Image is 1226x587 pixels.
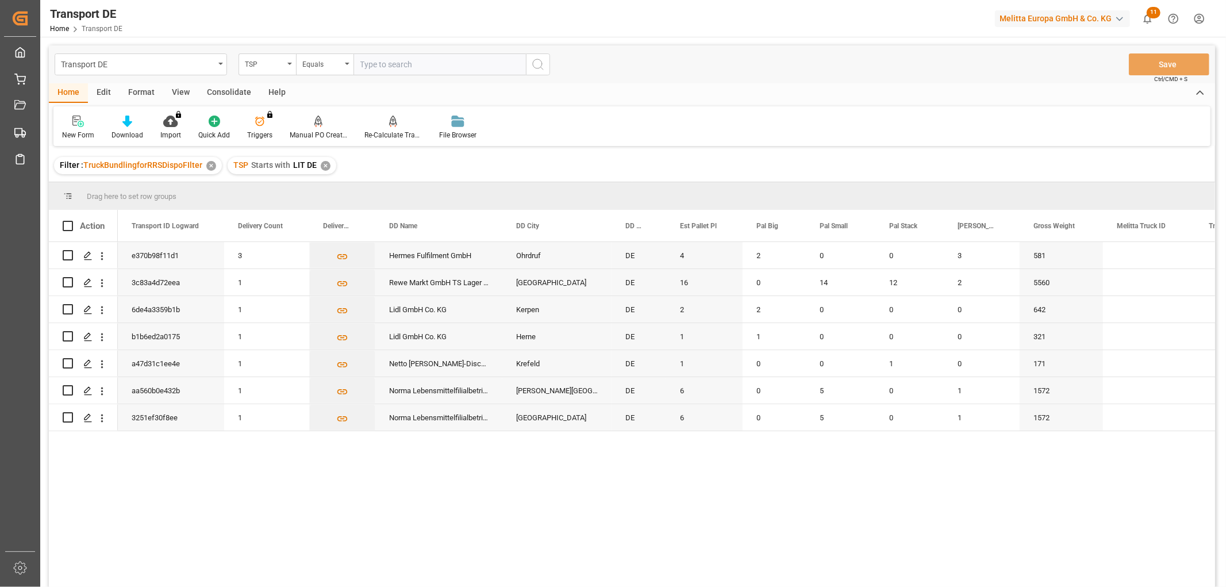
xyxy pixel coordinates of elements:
button: open menu [55,53,227,75]
div: 0 [944,323,1020,350]
span: TSP [233,160,248,170]
div: 171 [1020,350,1103,377]
div: 1 [666,350,743,377]
div: DE [612,377,666,404]
div: Home [49,83,88,103]
div: Hermes Fulfilment GmbH [375,242,502,268]
div: 0 [743,404,806,431]
div: TSP [245,56,284,70]
span: Pal Big [756,222,778,230]
div: 1 [224,350,309,377]
div: DE [612,269,666,296]
div: 0 [875,323,944,350]
div: 0 [806,350,875,377]
button: Save [1129,53,1209,75]
a: Home [50,25,69,33]
div: aa560b0e432b [118,377,224,404]
div: Re-Calculate Transport Costs [364,130,422,140]
div: DE [612,296,666,323]
div: 12 [875,269,944,296]
div: View [163,83,198,103]
div: 1572 [1020,404,1103,431]
div: 14 [806,269,875,296]
div: 3 [224,242,309,268]
div: Herne [502,323,612,350]
button: Melitta Europa GmbH & Co. KG [995,7,1135,29]
div: Transport DE [50,5,122,22]
button: Help Center [1160,6,1186,32]
div: 1 [944,404,1020,431]
div: Edit [88,83,120,103]
div: Lidl GmbH Co. KG [375,323,502,350]
div: Consolidate [198,83,260,103]
div: 0 [944,296,1020,323]
div: Help [260,83,294,103]
div: Press SPACE to select this row. [49,323,118,350]
div: 0 [806,296,875,323]
button: show 11 new notifications [1135,6,1160,32]
div: 0 [944,350,1020,377]
div: File Browser [439,130,476,140]
div: Krefeld [502,350,612,377]
div: DE [612,350,666,377]
div: 0 [743,350,806,377]
input: Type to search [353,53,526,75]
div: 0 [875,242,944,268]
button: search button [526,53,550,75]
div: [PERSON_NAME][GEOGRAPHIC_DATA] [502,377,612,404]
span: DD Country [625,222,642,230]
div: Lidl GmbH Co. KG [375,296,502,323]
div: ✕ [206,161,216,171]
div: Melitta Europa GmbH & Co. KG [995,10,1130,27]
span: [PERSON_NAME] [958,222,996,230]
div: 5 [806,404,875,431]
span: DD City [516,222,539,230]
div: 642 [1020,296,1103,323]
div: Press SPACE to select this row. [49,377,118,404]
div: Transport DE [61,56,214,71]
div: 0 [806,323,875,350]
div: 0 [806,242,875,268]
div: Ohrdruf [502,242,612,268]
div: [GEOGRAPHIC_DATA] [502,404,612,431]
div: Norma Lebensmittelfilialbetrieb [375,404,502,431]
span: Starts with [251,160,290,170]
div: 5 [806,377,875,404]
div: 1572 [1020,377,1103,404]
div: 2 [944,269,1020,296]
div: a47d31c1ee4e [118,350,224,377]
div: DE [612,323,666,350]
div: 0 [875,296,944,323]
div: 0 [875,377,944,404]
div: DE [612,404,666,431]
span: Pal Stack [889,222,917,230]
div: 6 [666,404,743,431]
span: Delivery List [323,222,351,230]
div: Press SPACE to select this row. [49,350,118,377]
div: Netto [PERSON_NAME]-Discount [375,350,502,377]
div: [GEOGRAPHIC_DATA] [502,269,612,296]
div: 6de4a3359b1b [118,296,224,323]
div: 1 [224,404,309,431]
div: ✕ [321,161,330,171]
span: TruckBundlingforRRSDispoFIlter [83,160,202,170]
div: 1 [224,323,309,350]
div: 1 [944,377,1020,404]
div: 4 [666,242,743,268]
div: e370b98f11d1 [118,242,224,268]
div: 1 [224,296,309,323]
div: DE [612,242,666,268]
span: LIT DE [293,160,317,170]
button: open menu [296,53,353,75]
span: Delivery Count [238,222,283,230]
div: Press SPACE to select this row. [49,296,118,323]
div: Press SPACE to select this row. [49,269,118,296]
span: Est Pallet Pl [680,222,717,230]
span: Melitta Truck ID [1117,222,1166,230]
div: Action [80,221,105,231]
div: 321 [1020,323,1103,350]
span: Ctrl/CMD + S [1154,75,1187,83]
span: Filter : [60,160,83,170]
span: Pal Small [820,222,848,230]
div: 1 [666,323,743,350]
